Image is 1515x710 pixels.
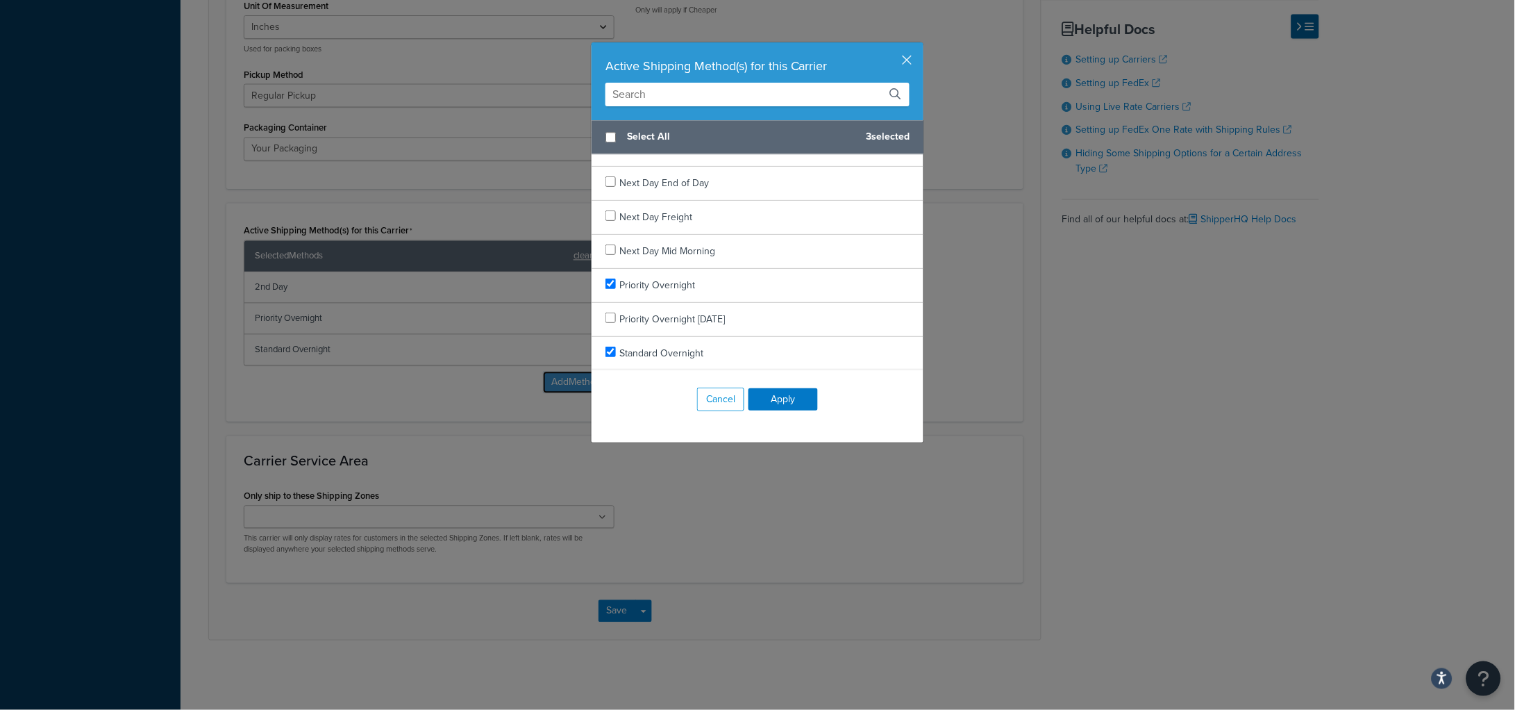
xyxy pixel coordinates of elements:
[627,127,855,147] span: Select All
[605,83,910,106] input: Search
[592,120,923,154] div: 3 selected
[619,176,709,190] span: Next Day End of Day
[619,244,715,258] span: Next Day Mid Morning
[697,388,744,411] button: Cancel
[619,278,695,292] span: Priority Overnight
[605,56,910,76] div: Active Shipping Method(s) for this Carrier
[619,346,703,361] span: Standard Overnight
[619,312,725,327] span: Priority Overnight [DATE]
[748,388,818,411] button: Apply
[619,210,692,224] span: Next Day Freight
